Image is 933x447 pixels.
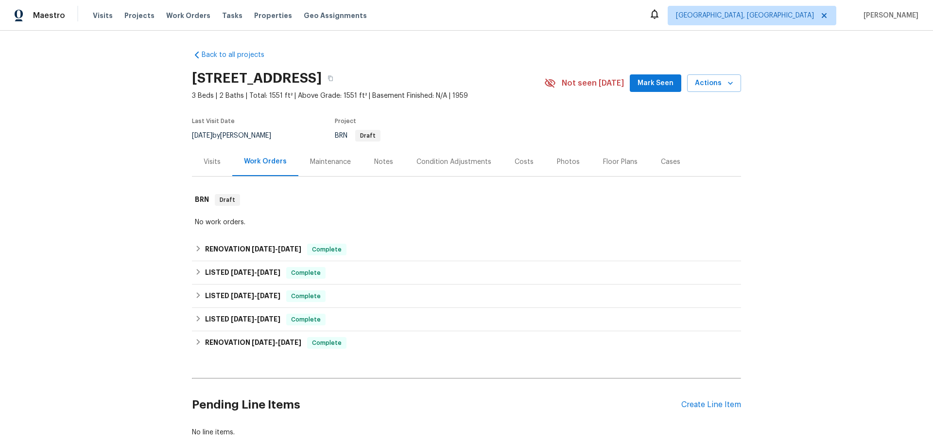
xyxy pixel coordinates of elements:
[310,157,351,167] div: Maintenance
[192,118,235,124] span: Last Visit Date
[205,314,280,325] h6: LISTED
[630,74,681,92] button: Mark Seen
[192,308,741,331] div: LISTED [DATE]-[DATE]Complete
[222,12,242,19] span: Tasks
[335,132,380,139] span: BRN
[254,11,292,20] span: Properties
[257,269,280,276] span: [DATE]
[192,91,544,101] span: 3 Beds | 2 Baths | Total: 1551 ft² | Above Grade: 1551 ft² | Basement Finished: N/A | 1959
[562,78,624,88] span: Not seen [DATE]
[661,157,680,167] div: Cases
[257,316,280,322] span: [DATE]
[192,285,741,308] div: LISTED [DATE]-[DATE]Complete
[205,267,280,279] h6: LISTED
[374,157,393,167] div: Notes
[192,382,681,428] h2: Pending Line Items
[192,184,741,215] div: BRN Draft
[322,70,339,87] button: Copy Address
[192,50,285,60] a: Back to all projects
[356,133,380,139] span: Draft
[231,316,254,322] span: [DATE]
[695,77,733,89] span: Actions
[244,157,287,166] div: Work Orders
[308,338,346,348] span: Complete
[557,157,580,167] div: Photos
[205,337,301,349] h6: RENOVATION
[252,339,301,346] span: -
[124,11,155,20] span: Projects
[231,292,280,299] span: -
[192,132,212,139] span: [DATE]
[192,428,741,437] div: No line items.
[205,244,301,255] h6: RENOVATION
[231,269,280,276] span: -
[33,11,65,20] span: Maestro
[252,339,275,346] span: [DATE]
[257,292,280,299] span: [DATE]
[192,261,741,285] div: LISTED [DATE]-[DATE]Complete
[166,11,210,20] span: Work Orders
[287,268,325,278] span: Complete
[195,217,738,227] div: No work orders.
[860,11,918,20] span: [PERSON_NAME]
[638,77,674,89] span: Mark Seen
[216,195,239,205] span: Draft
[515,157,534,167] div: Costs
[416,157,491,167] div: Condition Adjustments
[687,74,741,92] button: Actions
[93,11,113,20] span: Visits
[231,269,254,276] span: [DATE]
[681,400,741,410] div: Create Line Item
[287,315,325,324] span: Complete
[287,291,325,301] span: Complete
[278,246,301,252] span: [DATE]
[278,339,301,346] span: [DATE]
[192,331,741,355] div: RENOVATION [DATE]-[DATE]Complete
[603,157,638,167] div: Floor Plans
[204,157,221,167] div: Visits
[192,130,283,142] div: by [PERSON_NAME]
[192,238,741,261] div: RENOVATION [DATE]-[DATE]Complete
[252,246,301,252] span: -
[192,73,322,83] h2: [STREET_ADDRESS]
[252,246,275,252] span: [DATE]
[195,194,209,206] h6: BRN
[308,245,346,254] span: Complete
[205,290,280,302] h6: LISTED
[231,292,254,299] span: [DATE]
[335,118,356,124] span: Project
[231,316,280,322] span: -
[304,11,367,20] span: Geo Assignments
[676,11,814,20] span: [GEOGRAPHIC_DATA], [GEOGRAPHIC_DATA]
